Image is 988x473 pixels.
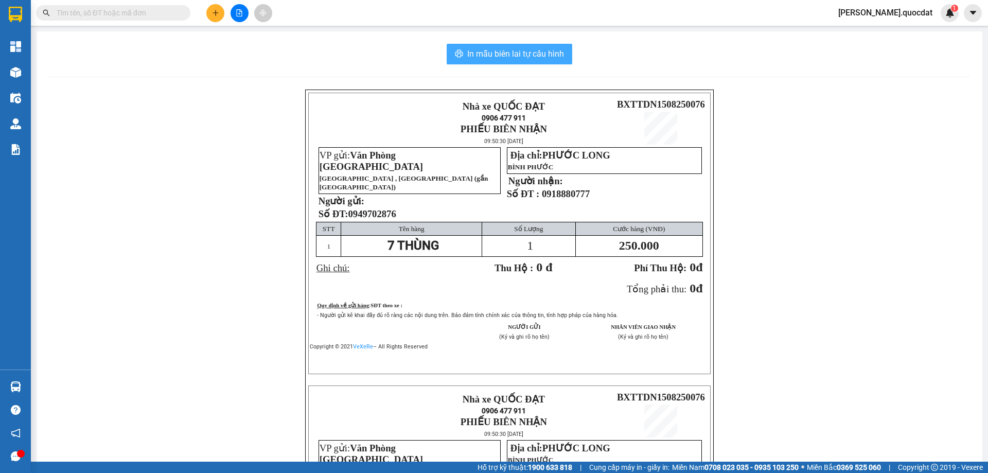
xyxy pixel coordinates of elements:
span: VP gửi: [320,150,423,172]
span: question-circle [11,405,21,415]
img: logo [314,396,386,432]
span: 1 [327,242,330,250]
span: 1 [952,5,956,12]
strong: Nhà xe QUỐC ĐẠT [463,394,545,405]
strong: PHIẾU BIÊN NHẬN [90,66,120,99]
input: Tìm tên, số ĐT hoặc mã đơn [57,7,178,19]
span: BÌNH PHƯỚC [508,456,554,464]
button: aim [254,4,272,22]
strong: Người nhận: [508,176,563,186]
span: (Ký và ghi rõ họ tên) [618,334,668,340]
span: BXTTDN1508250076 [617,392,705,402]
strong: 0369 525 060 [837,463,881,471]
span: đ [696,282,702,295]
span: 0906 477 911 [87,45,122,64]
span: Địa chỉ: [510,443,610,453]
span: aim [259,9,267,16]
span: search [43,9,50,16]
span: Copyright © 2021 – All Rights Reserved [310,343,428,350]
span: Số Lượng [514,225,543,233]
span: - Người gửi kê khai đầy đủ rõ ràng các nội dung trên. Bảo đảm tính chính xác của thông tin, tính ... [317,312,618,319]
strong: Nhà xe QUỐC ĐẠT [463,101,545,112]
span: In mẫu biên lai tự cấu hình [467,47,564,60]
span: copyright [931,464,938,471]
img: logo [7,41,79,77]
span: | [580,462,581,473]
strong: Số ĐT : [507,188,540,199]
span: 250.000 [619,239,659,252]
span: STT [323,225,335,233]
span: 0906 477 911 [482,114,526,122]
button: plus [206,4,224,22]
strong: NHÂN VIÊN GIAO NHẬN [611,324,676,330]
strong: Người gửi: [319,196,364,206]
img: warehouse-icon [10,93,21,103]
img: warehouse-icon [10,67,21,78]
span: 7 THÙNG [387,238,439,253]
a: VeXeRe [353,343,373,350]
button: file-add [231,4,249,22]
strong: 0708 023 035 - 0935 103 250 [704,463,799,471]
span: Ghi chú: [316,262,350,273]
img: icon-new-feature [945,8,955,17]
span: Miền Nam [672,462,799,473]
img: warehouse-icon [10,381,21,392]
span: BXTTDN1508250076 [617,99,705,110]
strong: PHIẾU BIÊN NHẬN [461,416,547,427]
span: file-add [236,9,243,16]
span: Văn Phòng [GEOGRAPHIC_DATA] [320,150,423,172]
span: Tổng phải thu: [627,284,686,294]
span: PHƯỚC LONG [542,443,610,453]
span: Hỗ trợ kỹ thuật: [478,462,572,473]
span: [GEOGRAPHIC_DATA] , [GEOGRAPHIC_DATA] (gần [GEOGRAPHIC_DATA]) [320,174,488,191]
span: 0949702876 [348,208,396,219]
strong: Nhà xe QUỐC ĐẠT [90,9,119,43]
span: ⚪️ [801,465,804,469]
img: logo-vxr [9,7,22,22]
span: 0 [690,282,696,295]
span: BÌNH PHƯỚC [508,163,554,171]
span: notification [11,428,21,438]
span: : [369,303,402,308]
span: Miền Bắc [807,462,881,473]
span: BXTTDN1508250075 [130,62,218,73]
button: caret-down [964,4,982,22]
img: dashboard-icon [10,41,21,52]
span: Tên hàng [399,225,425,233]
span: Phí Thu Hộ: [634,262,686,273]
span: message [11,451,21,461]
span: Quy định về gửi hàng [317,303,369,308]
button: printerIn mẫu biên lai tự cấu hình [447,44,572,64]
span: Địa chỉ: [510,150,610,161]
span: caret-down [968,8,978,17]
strong: 1900 633 818 [528,463,572,471]
img: logo [314,104,386,140]
span: 1 [527,239,533,252]
span: Văn Phòng [GEOGRAPHIC_DATA] [320,443,423,465]
span: 0906 477 911 [482,407,526,415]
span: PHƯỚC LONG [542,150,610,161]
sup: 1 [951,5,958,12]
img: warehouse-icon [10,118,21,129]
span: [PERSON_NAME].quocdat [830,6,941,19]
span: 09:50:30 [DATE] [484,431,523,437]
strong: đ [634,260,702,274]
span: VP gửi: [320,443,423,465]
img: solution-icon [10,144,21,155]
span: Cung cấp máy in - giấy in: [589,462,669,473]
strong: NGƯỜI GỬI [508,324,540,330]
span: Cước hàng (VNĐ) [613,225,665,233]
span: printer [455,49,463,59]
span: Thu Hộ : [495,262,533,273]
span: 0 đ [536,260,552,274]
strong: SĐT theo xe : [370,303,402,308]
strong: Số ĐT: [319,208,396,219]
strong: PHIẾU BIÊN NHẬN [461,124,547,134]
span: 0 [690,260,696,274]
span: | [889,462,890,473]
span: plus [212,9,219,16]
span: 09:50:30 [DATE] [484,138,523,145]
span: 0918880777 [542,188,590,199]
span: (Ký và ghi rõ họ tên) [499,334,550,340]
